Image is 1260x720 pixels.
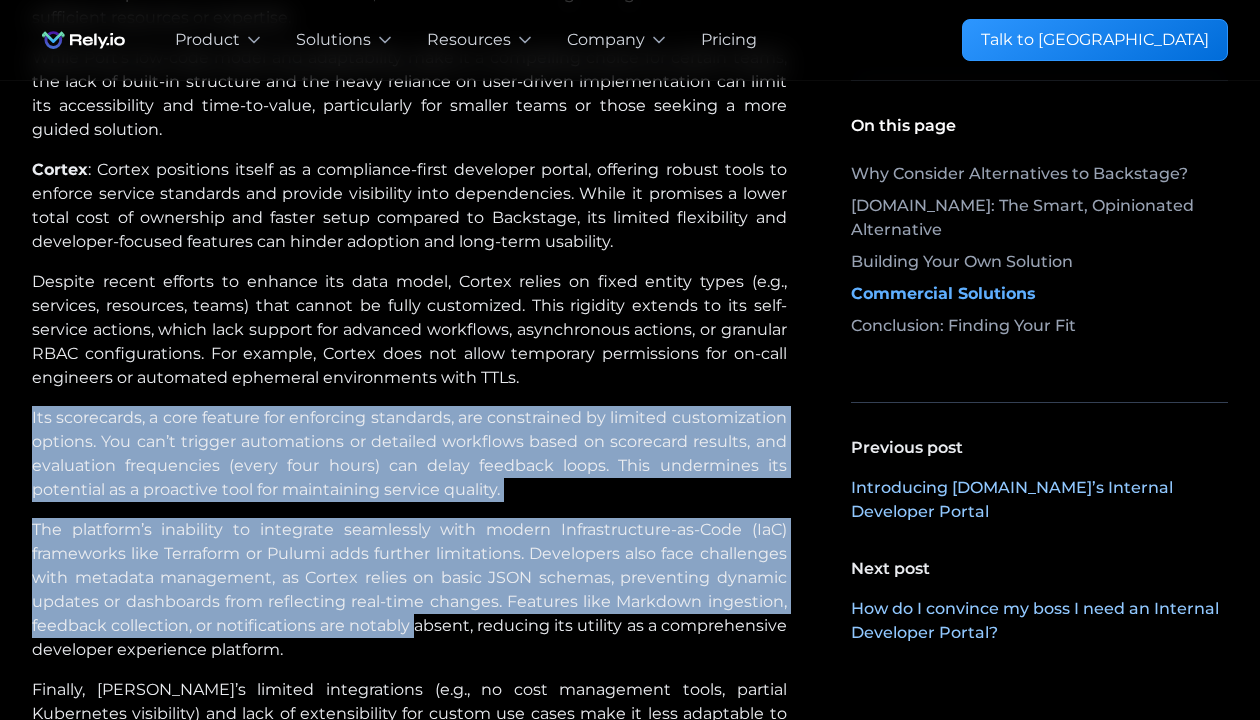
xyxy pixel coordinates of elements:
[567,28,645,52] div: Company
[851,597,1228,645] a: How do I convince my boss I need an Internal Developer Portal?
[32,158,787,254] p: : Cortex positions itself as a compliance-first developer portal, offering robust tools to enforc...
[427,28,511,52] div: Resources
[32,518,787,662] p: The platform’s inability to integrate seamlessly with modern Infrastructure-as-Code (IaC) framewo...
[851,557,930,581] div: Next post
[32,270,787,390] p: Despite recent efforts to enhance its data model, Cortex relies on fixed entity types (e.g., serv...
[851,194,1228,250] a: [DOMAIN_NAME]: The Smart, Opinionated Alternative
[851,436,963,460] div: Previous post
[175,28,240,52] div: Product
[1128,588,1232,692] iframe: Chatbot
[32,406,787,502] p: Its scorecards, a core feature for enforcing standards, are constrained by limited customization ...
[851,282,1228,314] a: Commercial Solutions
[851,476,1228,524] a: Introducing [DOMAIN_NAME]’s Internal Developer Portal
[851,114,956,138] div: On this page
[851,314,1228,346] a: Conclusion: Finding Your Fit
[32,20,135,60] img: Rely.io logo
[296,28,371,52] div: Solutions
[962,19,1228,61] a: Talk to [GEOGRAPHIC_DATA]
[32,46,787,142] p: While Port’s low-code model and adaptability make it a compelling choice for certain teams, the l...
[32,160,88,179] strong: Cortex
[851,162,1228,194] a: Why Consider Alternatives to Backstage?
[701,28,757,52] a: Pricing
[981,28,1209,52] div: Talk to [GEOGRAPHIC_DATA]
[32,20,135,60] a: home
[851,250,1228,282] a: Building Your Own Solution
